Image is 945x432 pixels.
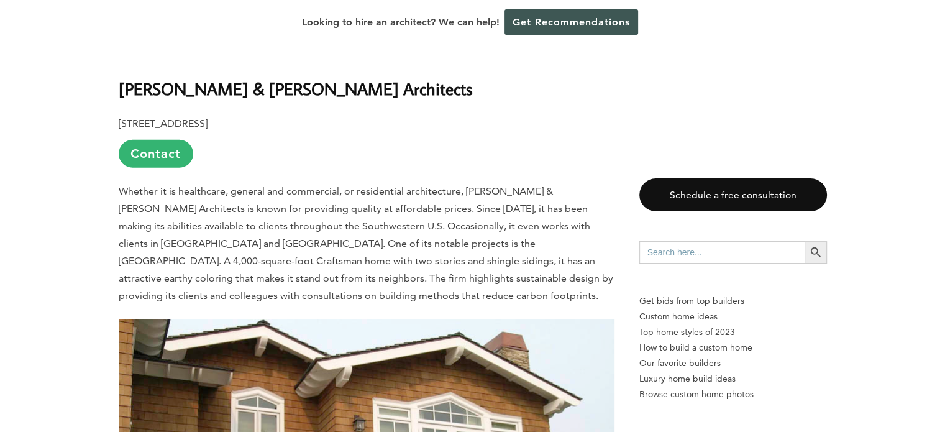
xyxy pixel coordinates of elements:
a: Luxury home build ideas [639,371,827,387]
a: Contact [119,140,193,168]
a: Schedule a free consultation [639,178,827,211]
p: Get bids from top builders [639,293,827,309]
a: How to build a custom home [639,340,827,356]
b: [PERSON_NAME] & [PERSON_NAME] Architects [119,78,473,99]
a: Top home styles of 2023 [639,324,827,340]
b: [STREET_ADDRESS] [119,117,208,129]
span: Whether it is healthcare, general and commercial, or residential architecture, [PERSON_NAME] & [P... [119,185,613,301]
a: Browse custom home photos [639,387,827,402]
a: Get Recommendations [504,9,638,35]
iframe: Drift Widget Chat Controller [883,370,930,417]
a: Our favorite builders [639,356,827,371]
svg: Search [809,246,823,259]
a: Custom home ideas [639,309,827,324]
input: Search here... [639,241,805,264]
